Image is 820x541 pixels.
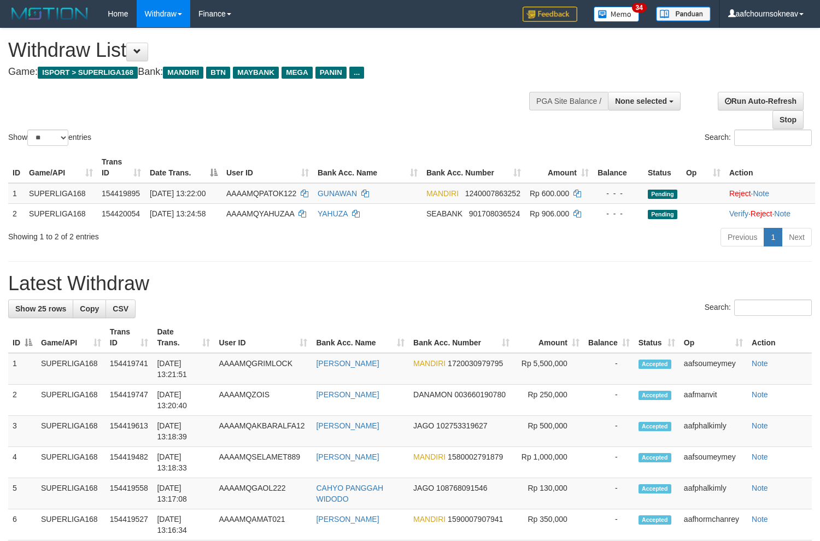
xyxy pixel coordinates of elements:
th: Action [725,152,815,183]
td: Rp 130,000 [514,478,584,509]
td: SUPERLIGA168 [37,509,106,540]
span: Copy 003660190780 to clipboard [455,390,506,399]
td: AAAAMQSELAMET889 [214,447,312,478]
span: JAGO [413,421,434,430]
span: JAGO [413,484,434,492]
th: Action [747,322,812,353]
td: Rp 1,000,000 [514,447,584,478]
img: Button%20Memo.svg [594,7,640,22]
th: Status: activate to sort column ascending [634,322,680,353]
img: panduan.png [656,7,711,21]
td: [DATE] 13:16:34 [153,509,214,540]
a: Reject [751,209,772,218]
span: MEGA [282,67,313,79]
td: · [725,183,815,204]
td: 154419482 [106,447,153,478]
th: Op: activate to sort column ascending [682,152,725,183]
td: Rp 250,000 [514,385,584,416]
th: Balance: activate to sort column ascending [584,322,634,353]
td: 154419741 [106,353,153,385]
td: 154419613 [106,416,153,447]
a: Note [752,484,768,492]
a: Note [753,189,769,198]
td: 3 [8,416,37,447]
th: Balance [593,152,643,183]
a: Note [752,515,768,524]
th: Trans ID: activate to sort column ascending [97,152,145,183]
td: - [584,385,634,416]
td: - [584,353,634,385]
a: Next [782,228,812,246]
a: CAHYO PANGGAH WIDODO [316,484,383,503]
th: ID [8,152,25,183]
td: 5 [8,478,37,509]
td: [DATE] 13:21:51 [153,353,214,385]
td: 2 [8,385,37,416]
td: [DATE] 13:18:33 [153,447,214,478]
td: Rp 5,500,000 [514,353,584,385]
th: Bank Acc. Number: activate to sort column ascending [422,152,525,183]
td: Rp 500,000 [514,416,584,447]
span: Copy 901708036524 to clipboard [469,209,520,218]
td: SUPERLIGA168 [37,353,106,385]
span: 154420054 [102,209,140,218]
span: [DATE] 13:22:00 [150,189,206,198]
div: - - - [598,208,639,219]
span: Accepted [639,360,671,369]
a: Note [752,359,768,368]
td: - [584,447,634,478]
div: PGA Site Balance / [529,92,608,110]
th: Bank Acc. Name: activate to sort column ascending [313,152,422,183]
span: Copy 1590007907941 to clipboard [448,515,503,524]
td: SUPERLIGA168 [37,416,106,447]
span: 34 [632,3,647,13]
td: 2 [8,203,25,224]
div: Showing 1 to 2 of 2 entries [8,227,333,242]
td: aafmanvit [680,385,747,416]
span: Accepted [639,515,671,525]
th: Bank Acc. Number: activate to sort column ascending [409,322,514,353]
td: 154419558 [106,478,153,509]
td: 154419527 [106,509,153,540]
span: Copy 1720030979795 to clipboard [448,359,503,368]
h1: Withdraw List [8,39,536,61]
td: AAAAMQZOIS [214,385,312,416]
span: Accepted [639,484,671,493]
span: CSV [113,304,128,313]
label: Search: [705,130,812,146]
th: Date Trans.: activate to sort column descending [145,152,222,183]
td: aafsoumeymey [680,353,747,385]
span: MANDIRI [413,359,446,368]
th: Trans ID: activate to sort column ascending [106,322,153,353]
h4: Game: Bank: [8,67,536,78]
input: Search: [734,130,812,146]
span: DANAMON [413,390,453,399]
span: Copy 102753319627 to clipboard [436,421,487,430]
span: Copy 1240007863252 to clipboard [465,189,520,198]
span: MANDIRI [413,452,446,461]
a: 1 [764,228,782,246]
img: Feedback.jpg [523,7,577,22]
label: Show entries [8,130,91,146]
span: SEABANK [426,209,462,218]
td: AAAAMQAKBARALFA12 [214,416,312,447]
span: Rp 906.000 [530,209,569,218]
td: 6 [8,509,37,540]
a: Stop [772,110,804,129]
span: MAYBANK [233,67,279,79]
a: Show 25 rows [8,299,73,318]
th: ID: activate to sort column descending [8,322,37,353]
span: MANDIRI [413,515,446,524]
span: Accepted [639,453,671,462]
span: ... [349,67,364,79]
a: [PERSON_NAME] [316,421,379,430]
span: Rp 600.000 [530,189,569,198]
td: AAAAMQGRIMLOCK [214,353,312,385]
th: User ID: activate to sort column ascending [222,152,313,183]
th: Op: activate to sort column ascending [680,322,747,353]
td: SUPERLIGA168 [37,447,106,478]
span: ISPORT > SUPERLIGA168 [38,67,138,79]
td: SUPERLIGA168 [37,478,106,509]
span: BTN [206,67,230,79]
th: Date Trans.: activate to sort column ascending [153,322,214,353]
